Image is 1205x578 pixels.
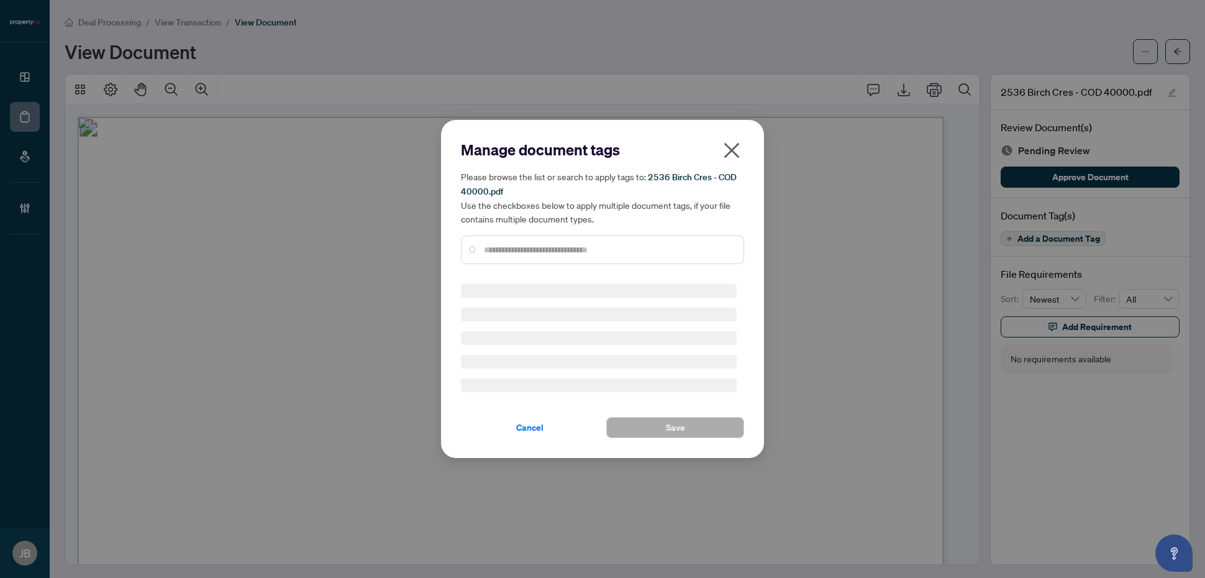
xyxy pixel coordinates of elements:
[1155,534,1193,572] button: Open asap
[722,140,742,160] span: close
[606,417,744,438] button: Save
[461,417,599,438] button: Cancel
[461,140,744,160] h2: Manage document tags
[461,170,744,226] h5: Please browse the list or search to apply tags to: Use the checkboxes below to apply multiple doc...
[516,418,543,438] span: Cancel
